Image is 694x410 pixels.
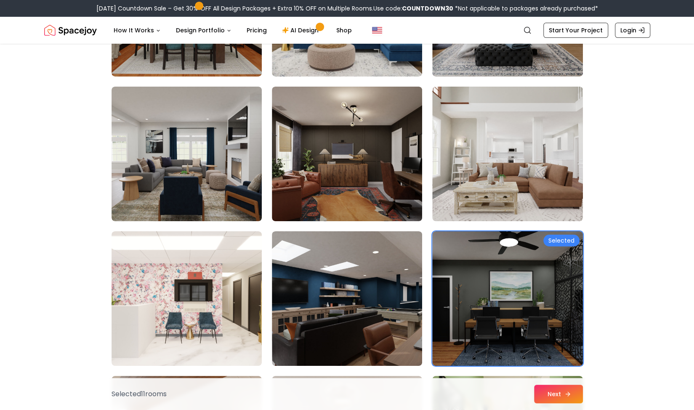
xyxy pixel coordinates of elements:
a: Login [615,23,650,38]
a: Shop [330,22,359,39]
img: Room room-40 [112,87,262,221]
img: Room room-42 [432,87,582,221]
a: Spacejoy [44,22,97,39]
img: Room room-44 [272,231,422,366]
img: Room room-41 [272,87,422,221]
span: Use code: [373,4,453,13]
img: Spacejoy Logo [44,22,97,39]
button: Design Portfolio [169,22,238,39]
a: AI Design [275,22,328,39]
nav: Global [44,17,650,44]
img: Room room-45 [432,231,582,366]
nav: Main [107,22,359,39]
span: *Not applicable to packages already purchased* [453,4,598,13]
div: [DATE] Countdown Sale – Get 30% OFF All Design Packages + Extra 10% OFF on Multiple Rooms. [96,4,598,13]
p: Selected 11 room s [112,389,167,399]
div: Selected [543,235,580,246]
a: Start Your Project [543,23,608,38]
img: United States [372,25,382,35]
button: How It Works [107,22,168,39]
b: COUNTDOWN30 [402,4,453,13]
a: Pricing [240,22,274,39]
img: Room room-43 [112,231,262,366]
button: Next [534,385,583,403]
